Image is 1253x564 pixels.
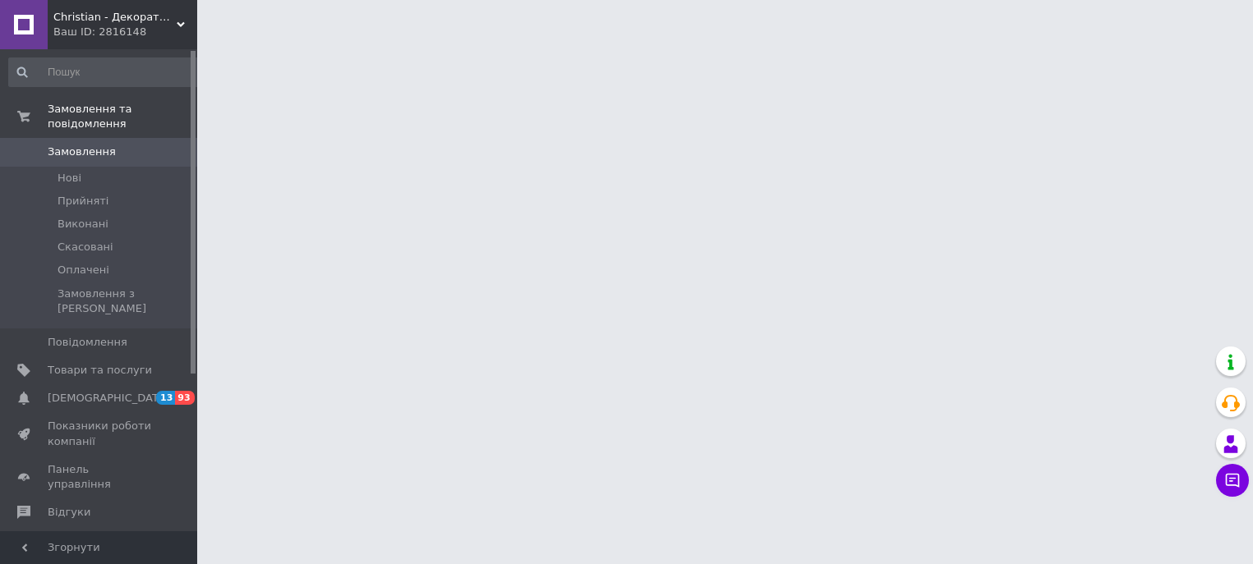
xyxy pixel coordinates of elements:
[58,263,109,277] span: Оплачені
[156,391,175,405] span: 13
[48,419,152,448] span: Показники роботи компанії
[48,505,90,520] span: Відгуки
[53,25,197,39] div: Ваш ID: 2816148
[53,10,177,25] span: Christian - Декоративна косметика
[48,391,169,406] span: [DEMOGRAPHIC_DATA]
[175,391,194,405] span: 93
[1216,464,1249,497] button: Чат з покупцем
[48,363,152,378] span: Товари та послуги
[48,144,116,159] span: Замовлення
[58,194,108,209] span: Прийняті
[48,335,127,350] span: Повідомлення
[58,171,81,186] span: Нові
[48,462,152,492] span: Панель управління
[58,287,203,316] span: Замовлення з [PERSON_NAME]
[8,57,205,87] input: Пошук
[58,240,113,254] span: Скасовані
[48,102,197,131] span: Замовлення та повідомлення
[58,217,108,232] span: Виконані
